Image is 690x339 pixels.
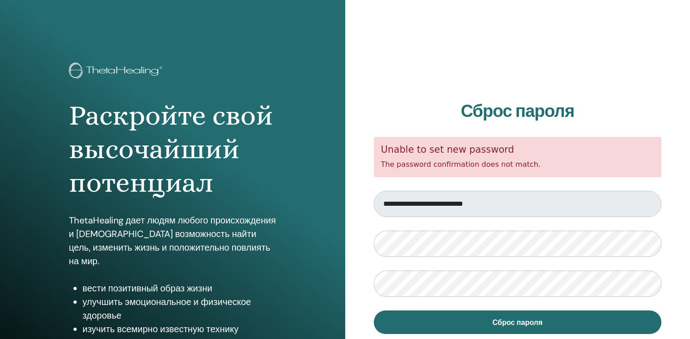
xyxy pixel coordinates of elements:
span: Сброс пароля [492,318,543,327]
li: вести позитивный образ жизни [83,281,276,295]
p: ThetaHealing дает людям любого происхождения и [DEMOGRAPHIC_DATA] возможность найти цель, изменит... [69,213,276,268]
h5: Unable to set new password [381,144,655,155]
div: The password confirmation does not match. [374,137,662,177]
button: Сброс пароля [374,310,662,334]
li: улучшить эмоциональное и физическое здоровье [83,295,276,322]
li: изучить всемирно известную технику [83,322,276,336]
h1: Раскройте свой высочайший потенциал [69,99,276,200]
h2: Сброс пароля [374,101,662,122]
